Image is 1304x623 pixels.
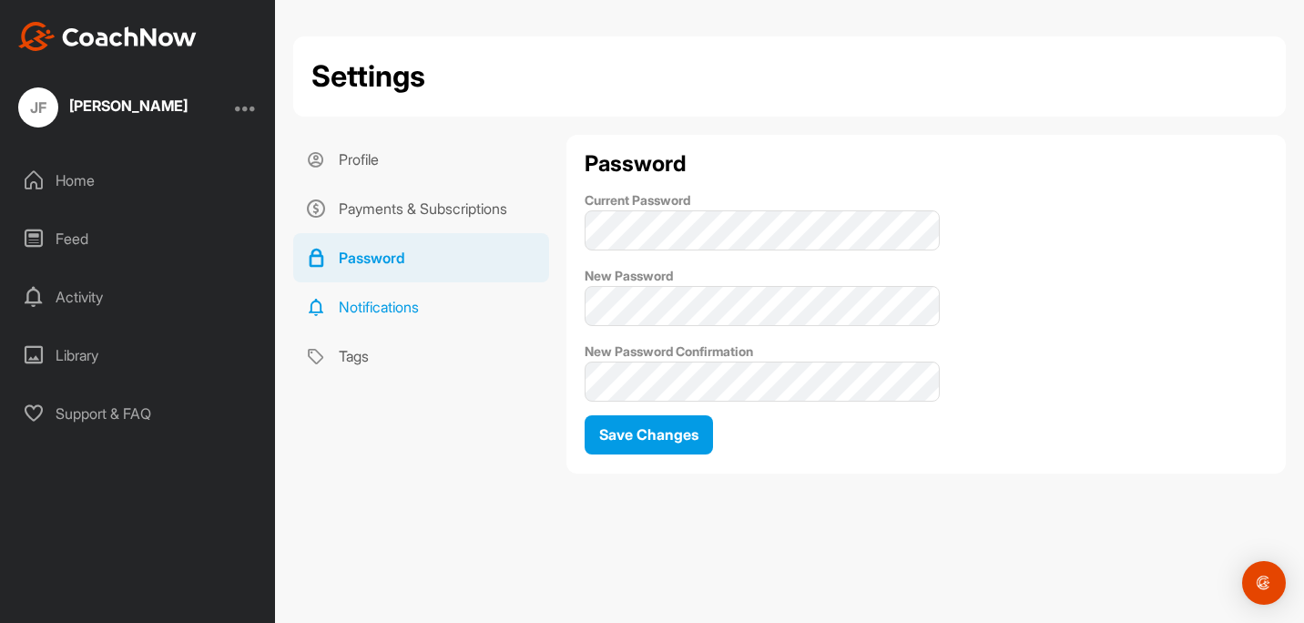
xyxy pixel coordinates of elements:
[311,55,425,98] h2: Settings
[10,216,267,261] div: Feed
[293,184,549,233] a: Payments & Subscriptions
[69,98,188,113] div: [PERSON_NAME]
[18,87,58,128] div: JF
[585,268,673,283] label: New Password
[293,282,549,332] a: Notifications
[293,135,549,184] a: Profile
[585,153,1268,175] h2: Password
[10,391,267,436] div: Support & FAQ
[585,192,690,208] label: Current Password
[599,425,698,444] span: Save Changes
[293,233,549,282] a: Password
[10,332,267,378] div: Library
[1242,561,1286,605] div: Open Intercom Messenger
[585,343,753,359] label: New Password Confirmation
[10,274,267,320] div: Activity
[10,158,267,203] div: Home
[585,415,713,454] button: Save Changes
[18,22,197,51] img: CoachNow
[293,332,549,381] a: Tags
